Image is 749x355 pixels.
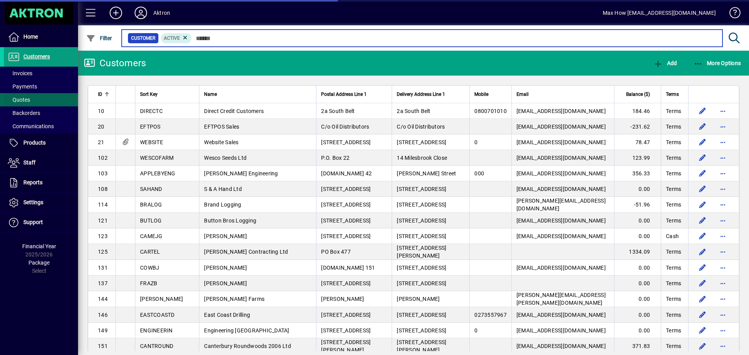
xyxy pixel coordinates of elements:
[4,67,78,80] a: Invoices
[397,217,446,224] span: [STREET_ADDRESS]
[666,170,681,177] span: Terms
[666,185,681,193] span: Terms
[717,324,729,337] button: More options
[204,296,264,302] span: [PERSON_NAME] Farms
[692,56,743,70] button: More Options
[474,170,484,177] span: 000
[516,170,606,177] span: [EMAIL_ADDRESS][DOMAIN_NAME]
[516,155,606,161] span: [EMAIL_ADDRESS][DOMAIN_NAME]
[717,245,729,258] button: More options
[128,6,153,20] button: Profile
[474,327,477,334] span: 0
[397,339,446,353] span: [STREET_ADDRESS][PERSON_NAME]
[4,93,78,106] a: Quotes
[619,90,657,99] div: Balance ($)
[321,139,371,145] span: [STREET_ADDRESS]
[204,90,217,99] span: Name
[98,124,105,130] span: 20
[4,27,78,47] a: Home
[696,293,709,305] button: Edit
[153,7,170,19] div: Aktron
[666,90,679,99] span: Terms
[614,307,661,323] td: 0.00
[98,296,108,302] span: 144
[666,279,681,287] span: Terms
[717,230,729,242] button: More options
[84,31,114,45] button: Filter
[614,119,661,134] td: -231.62
[204,201,241,208] span: Brand Logging
[516,265,606,271] span: [EMAIL_ADDRESS][DOMAIN_NAME]
[696,340,709,352] button: Edit
[4,193,78,212] a: Settings
[98,139,105,145] span: 21
[397,90,445,99] span: Delivery Address Line 1
[140,90,158,99] span: Sort Key
[696,309,709,321] button: Edit
[23,140,46,146] span: Products
[140,312,175,318] span: EASTCOASTD
[696,277,709,290] button: Edit
[516,327,606,334] span: [EMAIL_ADDRESS][DOMAIN_NAME]
[321,201,371,208] span: [STREET_ADDRESS]
[397,280,446,286] span: [STREET_ADDRESS]
[4,80,78,93] a: Payments
[516,108,606,114] span: [EMAIL_ADDRESS][DOMAIN_NAME]
[140,296,183,302] span: [PERSON_NAME]
[140,249,160,255] span: CARTEL
[98,217,108,224] span: 121
[474,139,477,145] span: 0
[397,201,446,208] span: [STREET_ADDRESS]
[666,295,681,303] span: Terms
[98,280,108,286] span: 137
[516,217,606,224] span: [EMAIL_ADDRESS][DOMAIN_NAME]
[8,123,54,129] span: Communications
[626,90,650,99] span: Balance ($)
[397,108,430,114] span: 2a South Belt
[397,233,446,239] span: [STREET_ADDRESS]
[8,110,40,116] span: Backorders
[474,90,488,99] span: Mobile
[717,261,729,274] button: More options
[696,214,709,227] button: Edit
[98,155,108,161] span: 102
[397,245,446,259] span: [STREET_ADDRESS][PERSON_NAME]
[98,233,108,239] span: 123
[717,167,729,180] button: More options
[516,343,606,349] span: [EMAIL_ADDRESS][DOMAIN_NAME]
[204,233,247,239] span: [PERSON_NAME]
[140,170,176,177] span: APPLEBYENG
[717,309,729,321] button: More options
[23,179,43,185] span: Reports
[321,296,364,302] span: [PERSON_NAME]
[666,123,681,131] span: Terms
[696,136,709,148] button: Edit
[516,292,606,306] span: [PERSON_NAME][EMAIL_ADDRESS][PERSON_NAME][DOMAIN_NAME]
[614,338,661,354] td: 371.83
[321,108,355,114] span: 2a South Belt
[397,186,446,192] span: [STREET_ADDRESS]
[140,327,173,334] span: ENGINEERIN
[98,327,108,334] span: 149
[140,139,163,145] span: WEBSITE
[103,6,128,20] button: Add
[98,201,108,208] span: 114
[666,154,681,162] span: Terms
[614,197,661,213] td: -51.96
[696,324,709,337] button: Edit
[204,170,278,177] span: [PERSON_NAME] Engineering
[204,124,239,130] span: EFTPOS Sales
[717,340,729,352] button: More options
[161,33,192,43] mat-chip: Activation Status: Active
[397,124,445,130] span: C/o Oil Distributors
[614,150,661,166] td: 123.99
[516,233,606,239] span: [EMAIL_ADDRESS][DOMAIN_NAME]
[321,217,371,224] span: [STREET_ADDRESS]
[23,53,50,60] span: Customers
[717,183,729,195] button: More options
[204,155,247,161] span: Wesco Seeds Ltd
[4,120,78,133] a: Communications
[8,70,32,76] span: Invoices
[717,214,729,227] button: More options
[4,133,78,153] a: Products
